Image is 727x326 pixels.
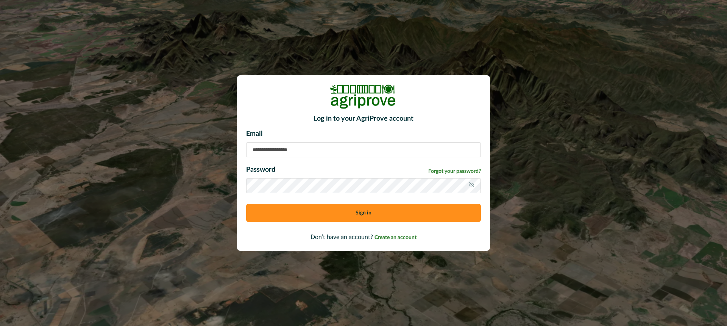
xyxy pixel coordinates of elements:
[374,234,417,240] a: Create an account
[246,129,481,139] p: Email
[246,233,481,242] p: Don’t have an account?
[246,165,275,175] p: Password
[246,115,481,123] h2: Log in to your AgriProve account
[374,235,417,240] span: Create an account
[428,168,481,175] a: Forgot your password?
[329,84,398,109] img: Logo Image
[246,204,481,222] button: Sign in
